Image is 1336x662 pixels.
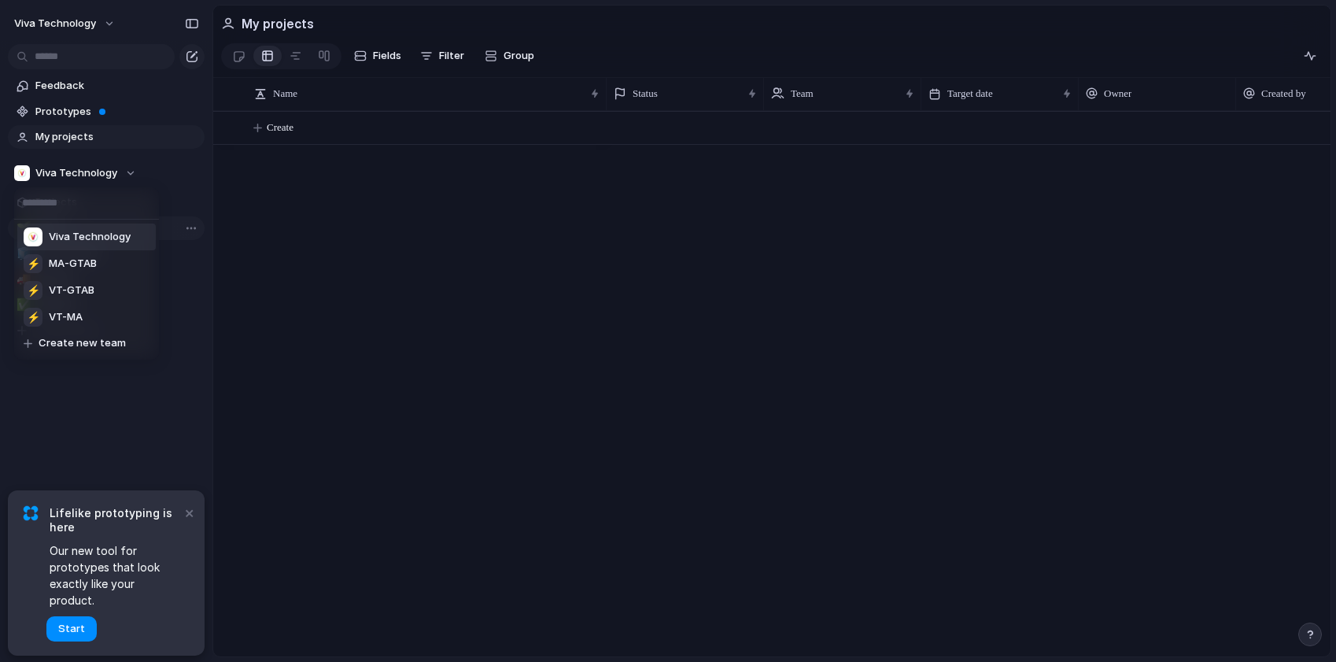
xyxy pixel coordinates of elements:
[24,281,42,300] div: ⚡
[24,308,42,327] div: ⚡
[24,254,42,273] div: ⚡
[39,335,126,351] span: Create new team
[49,256,97,272] span: MA-GTAB
[49,229,131,245] span: Viva Technology
[49,309,83,325] span: VT-MA
[49,283,94,298] span: VT-GTAB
